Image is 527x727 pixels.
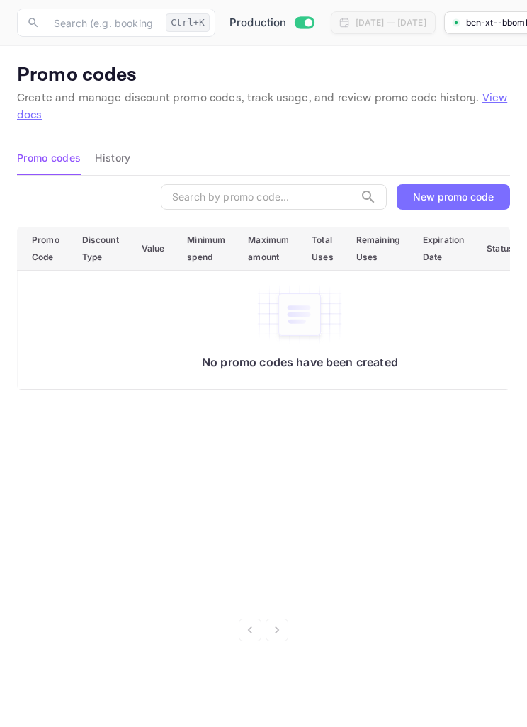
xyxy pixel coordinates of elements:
th: Total Uses [300,227,345,270]
button: Promo codes [17,141,81,175]
th: Promo Code [18,227,71,270]
p: Promo codes [17,63,510,87]
div: Switch to Sandbox mode [224,15,319,31]
button: New promo code [397,184,510,210]
a: View docs [17,91,507,123]
th: Value [130,227,176,270]
p: Create and manage discount promo codes, track usage, and review promo code history. [17,90,510,124]
input: Search (e.g. bookings, documentation) [45,9,160,37]
img: No promo codes have been created [257,285,342,344]
th: Maximum amount [237,227,300,270]
th: Remaining Uses [345,227,412,270]
nav: pagination navigation [17,619,510,641]
div: [DATE] — [DATE] [356,16,426,29]
div: New promo code [413,191,494,203]
th: Discount Type [71,227,130,270]
button: History [95,141,130,175]
th: Expiration Date [412,227,475,270]
th: Status [475,227,525,270]
div: Ctrl+K [166,13,210,32]
input: Search by promo code... [161,184,354,210]
th: Minimum spend [176,227,237,270]
span: Production [229,15,287,31]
